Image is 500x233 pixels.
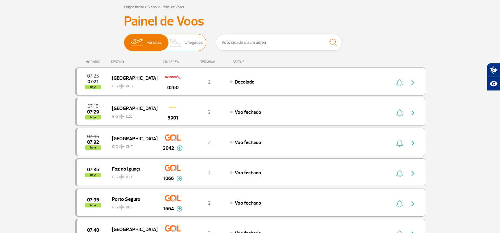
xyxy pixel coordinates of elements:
span: 1066 [163,175,174,182]
a: > [158,3,160,10]
a: Voos [148,5,157,9]
span: Voo fechado [235,170,261,176]
span: hoje [85,85,101,89]
img: destiny_airplane.svg [119,205,125,210]
span: BOG [126,84,133,89]
img: slider-embarque [127,34,147,51]
span: GIG [112,80,152,89]
span: Voo fechado [235,200,261,206]
span: Decolado [235,79,255,85]
span: 2025-10-01 07:35:00 [87,134,99,139]
span: 2025-10-01 07:21:46 [87,79,98,84]
span: hoje [85,203,101,207]
span: Voo fechado [235,109,261,115]
span: hoje [85,173,101,177]
div: Plugin de acessibilidade da Hand Talk. [487,63,500,91]
img: destiny_airplane.svg [119,84,125,89]
a: Painel de Voos [162,5,184,9]
span: EZE [126,114,132,119]
span: 2025-10-01 07:29:00 [87,110,99,114]
span: GIG [112,171,152,180]
img: sino-painel-voo.svg [396,200,403,207]
h3: Painel de Voos [124,14,376,29]
button: Abrir tradutor de língua de sinais. [487,63,500,77]
span: Chegadas [185,34,203,51]
span: Porto Seguro [112,195,152,203]
a: > [145,3,147,10]
span: 2025-10-01 07:40:00 [87,228,99,232]
img: sino-painel-voo.svg [396,109,403,117]
span: 2 [208,139,211,146]
span: Partidas [147,34,162,51]
span: Voo fechado [235,139,261,146]
input: Voo, cidade ou cia aérea [216,34,342,51]
span: Foz do Iguaçu [112,165,152,173]
img: seta-direita-painel-voo.svg [409,170,417,177]
img: slider-desembarque [166,34,185,51]
span: [GEOGRAPHIC_DATA] [112,104,152,112]
img: sino-painel-voo.svg [396,79,403,86]
div: HORÁRIO [77,60,111,64]
img: sino-painel-voo.svg [396,139,403,147]
span: 2 [208,200,211,206]
img: seta-direita-painel-voo.svg [409,139,417,147]
img: destiny_airplane.svg [119,174,125,179]
span: 2025-10-01 07:15:00 [87,104,98,108]
img: seta-direita-painel-voo.svg [409,109,417,117]
span: BPS [126,205,132,210]
span: CNF [126,144,132,150]
span: 2025-10-01 07:25:00 [87,74,99,78]
img: sino-painel-voo.svg [396,170,403,177]
img: destiny_airplane.svg [119,114,125,119]
span: 5901 [168,114,178,122]
span: 2 [208,170,211,176]
img: mais-info-painel-voo.svg [177,145,183,151]
span: 2025-10-01 07:35:00 [87,167,99,172]
div: TERMINAL [189,60,230,64]
button: Abrir recursos assistivos. [487,77,500,91]
img: mais-info-painel-voo.svg [176,176,182,181]
span: 1664 [163,205,174,213]
span: GIG [112,201,152,210]
img: mais-info-painel-voo.svg [176,206,182,212]
span: 2025-10-01 07:32:37 [87,140,99,144]
a: Página Inicial [124,5,144,9]
span: 0260 [167,84,179,91]
span: 2042 [163,144,174,152]
span: hoje [85,115,101,119]
span: GIG [112,110,152,119]
div: CIA AÉREA [157,60,189,64]
img: seta-direita-painel-voo.svg [409,200,417,207]
span: hoje [85,145,101,150]
img: seta-direita-painel-voo.svg [409,79,417,86]
span: 2 [208,79,211,85]
div: STATUS [230,60,281,64]
span: [GEOGRAPHIC_DATA] [112,74,152,82]
span: 2 [208,109,211,115]
span: IGU [126,174,132,180]
img: destiny_airplane.svg [119,144,125,149]
span: 2025-10-01 07:35:00 [87,198,99,202]
div: DESTINO [111,60,157,64]
span: GIG [112,141,152,150]
span: [GEOGRAPHIC_DATA] [112,134,152,143]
